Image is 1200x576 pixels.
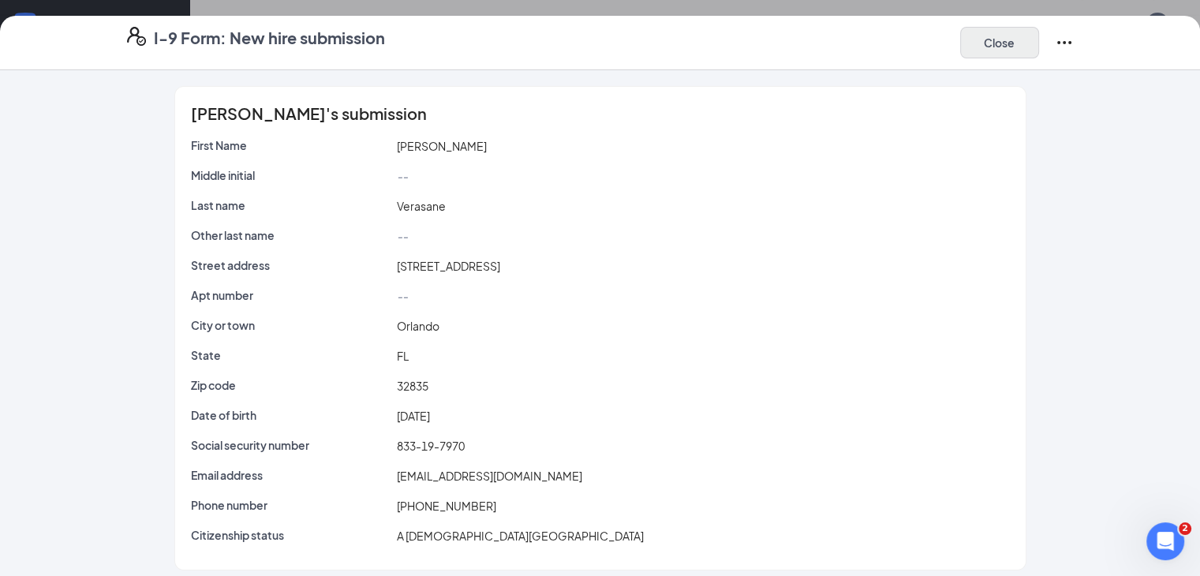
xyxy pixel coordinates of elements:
[397,529,644,543] span: A [DEMOGRAPHIC_DATA][GEOGRAPHIC_DATA]
[191,257,391,273] p: Street address
[191,467,391,483] p: Email address
[397,169,408,183] span: --
[154,27,385,49] h4: I-9 Form: New hire submission
[191,106,427,122] span: [PERSON_NAME]'s submission
[191,407,391,423] p: Date of birth
[397,379,428,393] span: 32835
[397,229,408,243] span: --
[397,199,446,213] span: Verasane
[191,167,391,183] p: Middle initial
[191,197,391,213] p: Last name
[397,349,409,363] span: FL
[397,409,430,423] span: [DATE]
[397,469,582,483] span: [EMAIL_ADDRESS][DOMAIN_NAME]
[1146,522,1184,560] iframe: Intercom live chat
[1055,33,1074,52] svg: Ellipses
[191,227,391,243] p: Other last name
[1179,522,1191,535] span: 2
[397,139,487,153] span: [PERSON_NAME]
[191,497,391,513] p: Phone number
[397,439,465,453] span: 833-19-7970
[191,317,391,333] p: City or town
[960,27,1039,58] button: Close
[397,289,408,303] span: --
[397,319,439,333] span: Orlando
[127,27,146,46] svg: FormI9EVerifyIcon
[191,287,391,303] p: Apt number
[191,437,391,453] p: Social security number
[191,527,391,543] p: Citizenship status
[191,347,391,363] p: State
[191,377,391,393] p: Zip code
[397,499,496,513] span: [PHONE_NUMBER]
[191,137,391,153] p: First Name
[397,259,500,273] span: [STREET_ADDRESS]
